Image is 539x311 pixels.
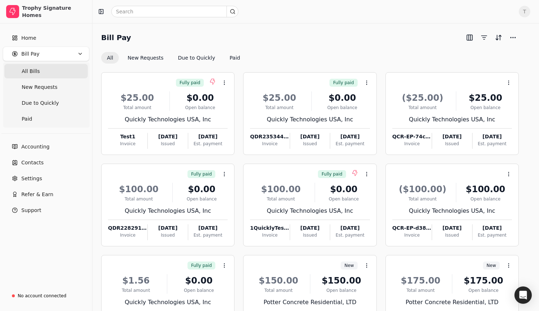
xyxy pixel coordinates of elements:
[493,32,504,43] button: Sort
[392,287,449,294] div: Total amount
[250,91,309,104] div: $25.00
[191,262,212,269] span: Fully paid
[22,68,40,75] span: All Bills
[330,232,370,238] div: Est. payment
[392,104,453,111] div: Total amount
[4,112,88,126] a: Paid
[108,141,147,147] div: Invoice
[250,196,311,202] div: Total amount
[3,171,89,186] a: Settings
[4,64,88,78] a: All Bills
[250,115,370,124] div: Quickly Technologies USA, Inc
[392,207,512,215] div: Quickly Technologies USA, Inc
[108,224,147,232] div: QDR228291-0525
[473,224,512,232] div: [DATE]
[22,99,59,107] span: Due to Quickly
[473,232,512,238] div: Est. payment
[330,224,370,232] div: [DATE]
[3,203,89,217] button: Support
[392,91,453,104] div: ($25.00)
[392,298,512,307] div: Potter Concrete Residential, LTD
[432,133,472,141] div: [DATE]
[250,133,289,141] div: QDR235344-est1
[487,262,496,269] span: New
[108,104,167,111] div: Total amount
[459,91,512,104] div: $25.00
[473,133,512,141] div: [DATE]
[459,104,512,111] div: Open balance
[108,207,228,215] div: Quickly Technologies USA, Inc
[172,52,221,64] button: Due to Quickly
[173,104,228,111] div: Open balance
[108,183,169,196] div: $100.00
[108,115,228,124] div: Quickly Technologies USA, Inc
[101,52,119,64] button: All
[191,171,212,177] span: Fully paid
[322,171,342,177] span: Fully paid
[148,232,187,238] div: Issued
[18,293,66,299] div: No account connected
[250,274,307,287] div: $150.00
[188,141,228,147] div: Est. payment
[250,287,307,294] div: Total amount
[21,34,36,42] span: Home
[459,196,512,202] div: Open balance
[318,183,370,196] div: $0.00
[333,79,354,86] span: Fully paid
[108,91,167,104] div: $25.00
[3,155,89,170] a: Contacts
[108,274,164,287] div: $1.56
[514,286,532,304] div: Open Intercom Messenger
[3,31,89,45] a: Home
[392,274,449,287] div: $175.00
[315,104,370,111] div: Open balance
[290,133,330,141] div: [DATE]
[173,91,228,104] div: $0.00
[455,287,512,294] div: Open balance
[290,141,330,147] div: Issued
[224,52,246,64] button: Paid
[290,224,330,232] div: [DATE]
[176,196,228,202] div: Open balance
[250,207,370,215] div: Quickly Technologies USA, Inc
[313,287,370,294] div: Open balance
[176,183,228,196] div: $0.00
[21,191,53,198] span: Refer & Earn
[3,289,89,302] a: No account connected
[188,224,228,232] div: [DATE]
[108,196,169,202] div: Total amount
[250,183,311,196] div: $100.00
[392,224,432,232] div: QCR-EP-d382c6c6-2
[250,232,289,238] div: Invoice
[3,47,89,61] button: Bill Pay
[318,196,370,202] div: Open balance
[4,96,88,110] a: Due to Quickly
[519,6,530,17] button: T
[101,32,131,43] h2: Bill Pay
[111,6,238,17] input: Search
[392,183,453,196] div: ($100.00)
[313,274,370,287] div: $150.00
[108,232,147,238] div: Invoice
[3,139,89,154] a: Accounting
[21,50,39,58] span: Bill Pay
[21,175,42,182] span: Settings
[170,274,228,287] div: $0.00
[22,115,32,123] span: Paid
[330,133,370,141] div: [DATE]
[473,141,512,147] div: Est. payment
[108,287,164,294] div: Total amount
[148,224,187,232] div: [DATE]
[344,262,354,269] span: New
[108,298,228,307] div: Quickly Technologies USA, Inc
[290,232,330,238] div: Issued
[250,104,309,111] div: Total amount
[22,4,86,19] div: Trophy Signature Homes
[432,232,472,238] div: Issued
[3,187,89,202] button: Refer & Earn
[432,141,472,147] div: Issued
[250,141,289,147] div: Invoice
[392,196,453,202] div: Total amount
[21,207,41,214] span: Support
